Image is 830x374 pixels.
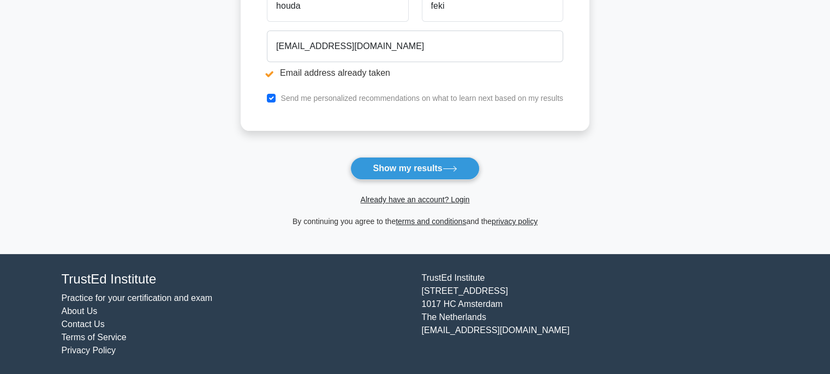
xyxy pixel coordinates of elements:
[492,217,538,226] a: privacy policy
[62,333,127,342] a: Terms of Service
[234,215,596,228] div: By continuing you agree to the and the
[360,195,469,204] a: Already have an account? Login
[267,31,563,62] input: Email
[62,293,213,303] a: Practice for your certification and exam
[350,157,479,180] button: Show my results
[62,272,409,287] h4: TrustEd Institute
[267,67,563,80] li: Email address already taken
[62,346,116,355] a: Privacy Policy
[415,272,775,357] div: TrustEd Institute [STREET_ADDRESS] 1017 HC Amsterdam The Netherlands [EMAIL_ADDRESS][DOMAIN_NAME]
[62,319,105,329] a: Contact Us
[396,217,466,226] a: terms and conditions
[280,94,563,102] label: Send me personalized recommendations on what to learn next based on my results
[62,306,98,316] a: About Us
